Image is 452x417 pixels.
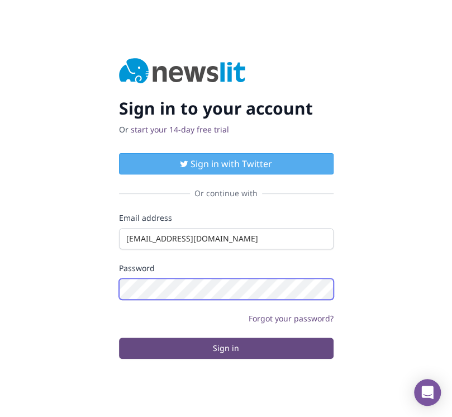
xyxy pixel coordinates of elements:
[119,153,334,174] button: Sign in with Twitter
[119,212,334,224] label: Email address
[119,338,334,359] button: Sign in
[414,379,441,406] div: Open Intercom Messenger
[190,188,262,199] span: Or continue with
[131,124,229,135] a: start your 14-day free trial
[119,124,334,135] p: Or
[249,313,334,324] a: Forgot your password?
[119,263,334,274] label: Password
[119,98,334,119] h2: Sign in to your account
[119,58,246,85] img: Newslit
